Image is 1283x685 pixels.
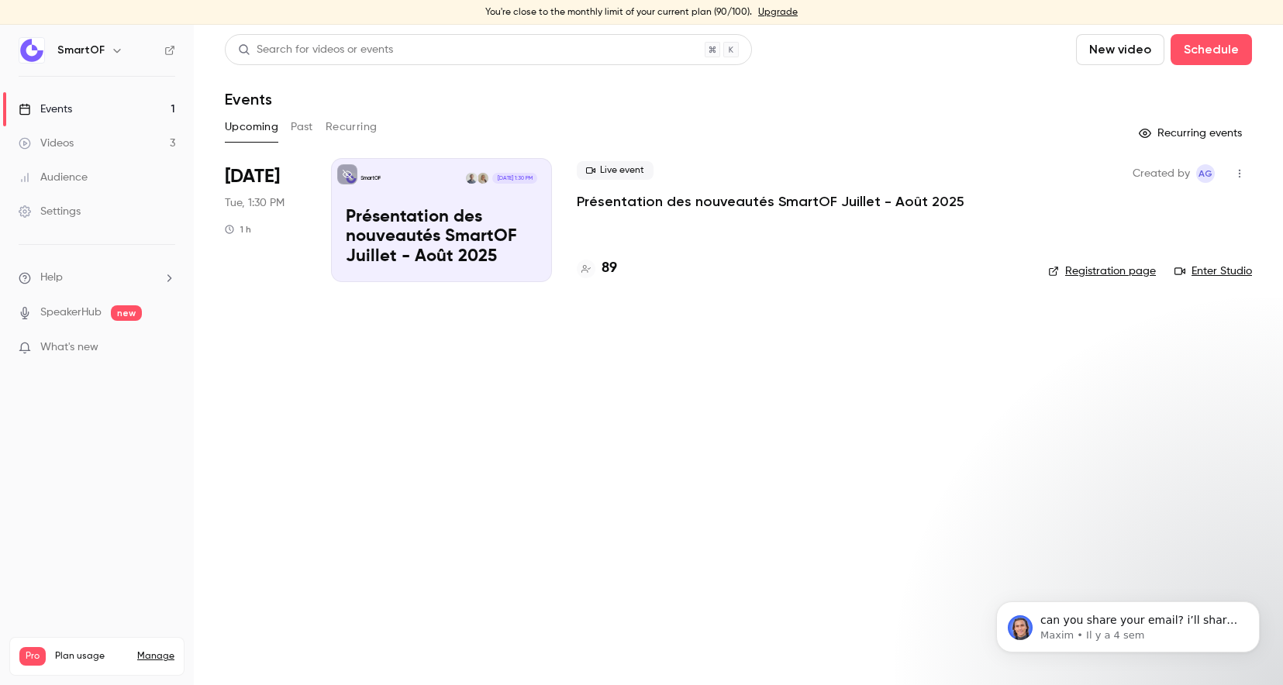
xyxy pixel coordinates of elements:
[137,650,174,663] a: Manage
[57,43,105,58] h6: SmartOF
[326,115,378,139] button: Recurring
[331,158,552,282] a: Présentation des nouveautés SmartOF Juillet - Août 2025SmartOFAnaïs GrangerBarnabé Chauvin[DATE] ...
[157,341,175,355] iframe: Noticeable Trigger
[602,258,617,279] h4: 89
[973,569,1283,677] iframe: Intercom notifications message
[225,158,306,282] div: Aug 26 Tue, 1:30 PM (Europe/Paris)
[225,90,272,108] h1: Events
[360,174,381,182] p: SmartOF
[111,305,142,321] span: new
[1174,263,1252,279] a: Enter Studio
[19,38,44,63] img: SmartOF
[1133,164,1190,183] span: Created by
[1196,164,1215,183] span: Anais Granger
[577,258,617,279] a: 89
[19,136,74,151] div: Videos
[1171,34,1252,65] button: Schedule
[19,170,88,185] div: Audience
[1048,263,1156,279] a: Registration page
[346,208,537,267] p: Présentation des nouveautés SmartOF Juillet - Août 2025
[225,164,280,189] span: [DATE]
[1076,34,1164,65] button: New video
[55,650,128,663] span: Plan usage
[478,173,488,184] img: Anaïs Granger
[238,42,393,58] div: Search for videos or events
[466,173,477,184] img: Barnabé Chauvin
[1199,164,1212,183] span: AG
[225,115,278,139] button: Upcoming
[225,223,251,236] div: 1 h
[758,6,798,19] a: Upgrade
[40,270,63,286] span: Help
[40,339,98,356] span: What's new
[19,647,46,666] span: Pro
[19,102,72,117] div: Events
[225,195,285,211] span: Tue, 1:30 PM
[1132,121,1252,146] button: Recurring events
[291,115,313,139] button: Past
[19,204,81,219] div: Settings
[19,270,175,286] li: help-dropdown-opener
[577,192,964,211] a: Présentation des nouveautés SmartOF Juillet - Août 2025
[577,161,654,180] span: Live event
[40,305,102,321] a: SpeakerHub
[492,173,536,184] span: [DATE] 1:30 PM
